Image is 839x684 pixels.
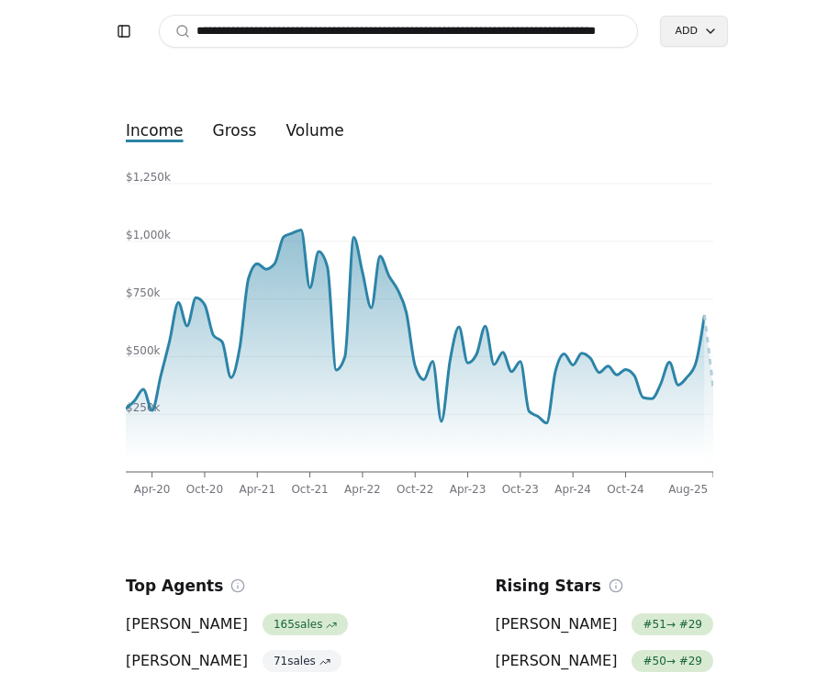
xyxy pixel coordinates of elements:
[496,613,618,635] span: [PERSON_NAME]
[263,650,341,672] span: 71 sales
[502,483,539,496] tspan: Oct-23
[450,483,487,496] tspan: Apr-23
[239,483,275,496] tspan: Apr-21
[126,229,171,241] tspan: $1,000k
[660,16,728,47] button: Add
[126,613,248,635] span: [PERSON_NAME]
[397,483,433,496] tspan: Oct-22
[271,114,358,147] button: volume
[668,483,708,496] tspan: Aug-25
[291,483,328,496] tspan: Oct-21
[126,573,223,599] h2: Top Agents
[126,650,248,672] span: [PERSON_NAME]
[134,483,171,496] tspan: Apr-20
[126,171,171,184] tspan: $1,250k
[554,483,591,496] tspan: Apr-24
[496,650,618,672] span: [PERSON_NAME]
[186,483,223,496] tspan: Oct-20
[344,483,381,496] tspan: Apr-22
[496,573,601,599] h2: Rising Stars
[198,114,272,147] button: gross
[111,114,198,147] button: income
[126,401,161,414] tspan: $250k
[607,483,643,496] tspan: Oct-24
[263,613,348,635] span: 165 sales
[632,650,713,672] span: # 50 → # 29
[126,286,161,299] tspan: $750k
[632,613,713,635] span: # 51 → # 29
[126,344,161,357] tspan: $500k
